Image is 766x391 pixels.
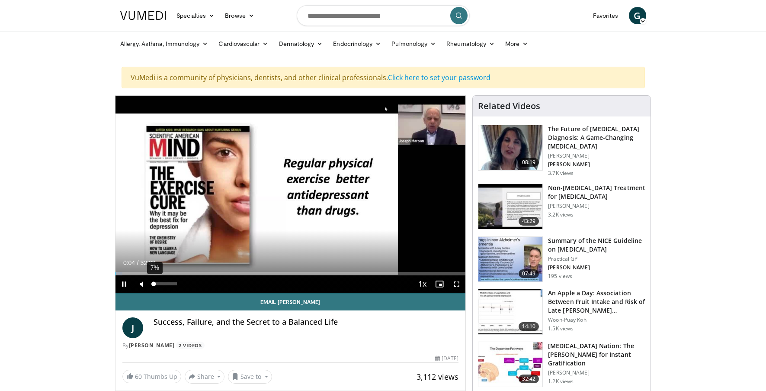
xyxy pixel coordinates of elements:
[629,7,646,24] a: G
[478,342,645,388] a: 32:42 [MEDICAL_DATA] Nation: The [PERSON_NAME] for Instant Gratification [PERSON_NAME] 1.2K views
[435,355,458,362] div: [DATE]
[548,378,574,385] p: 1.2K views
[519,217,539,226] span: 43:29
[548,211,574,218] p: 3.2K views
[129,342,175,349] a: [PERSON_NAME]
[548,203,645,210] p: [PERSON_NAME]
[133,275,150,293] button: Mute
[171,7,220,24] a: Specialties
[185,370,225,384] button: Share
[413,275,431,293] button: Playback Rate
[328,35,386,52] a: Endocrinology
[548,152,645,159] p: [PERSON_NAME]
[135,372,142,381] span: 60
[152,282,177,285] div: Volume Level
[122,67,645,88] div: VuMedi is a community of physicians, dentists, and other clinical professionals.
[548,255,645,262] p: Practical GP
[548,289,645,315] h3: An Apple a Day: Association Between Fruit Intake and Risk of Late [PERSON_NAME]…
[548,236,645,254] h3: Summary of the NICE Guideline on [MEDICAL_DATA]
[115,96,466,293] video-js: Video Player
[228,370,272,384] button: Save to
[478,342,542,387] img: 8c144ef5-ad01-46b8-bbf2-304ffe1f6934.150x105_q85_crop-smart_upscale.jpg
[548,161,645,168] p: [PERSON_NAME]
[478,125,645,177] a: 08:19 The Future of [MEDICAL_DATA] Diagnosis: A Game-Changing [MEDICAL_DATA] [PERSON_NAME] [PERSO...
[478,184,542,229] img: eb9441ca-a77b-433d-ba99-36af7bbe84ad.150x105_q85_crop-smart_upscale.jpg
[548,264,645,271] p: [PERSON_NAME]
[478,236,645,282] a: 07:49 Summary of the NICE Guideline on [MEDICAL_DATA] Practical GP [PERSON_NAME] 195 views
[548,325,574,332] p: 1.5K views
[140,259,155,266] span: 32:33
[115,272,466,275] div: Progress Bar
[548,273,572,280] p: 195 views
[478,289,645,335] a: 14:10 An Apple a Day: Association Between Fruit Intake and Risk of Late [PERSON_NAME]… Woon-Puay ...
[548,170,574,177] p: 3.7K views
[478,101,540,111] h4: Related Videos
[548,125,645,151] h3: The Future of [MEDICAL_DATA] Diagnosis: A Game-Changing [MEDICAL_DATA]
[176,342,205,349] a: 2 Videos
[297,5,470,26] input: Search topics, interventions
[122,370,181,383] a: 60 Thumbs Up
[388,73,490,82] a: Click here to set your password
[519,158,539,167] span: 08:19
[122,317,143,338] a: J
[220,7,260,24] a: Browse
[478,125,542,170] img: 5773f076-af47-4b25-9313-17a31d41bb95.150x105_q85_crop-smart_upscale.jpg
[154,317,459,327] h4: Success, Failure, and the Secret to a Balanced Life
[386,35,441,52] a: Pulmonology
[441,35,500,52] a: Rheumatology
[478,237,542,282] img: 8e949c61-8397-4eef-823a-95680e5d1ed1.150x105_q85_crop-smart_upscale.jpg
[588,7,624,24] a: Favorites
[115,275,133,293] button: Pause
[548,317,645,323] p: Woon-Puay Koh
[122,342,459,349] div: By
[431,275,448,293] button: Enable picture-in-picture mode
[120,11,166,20] img: VuMedi Logo
[519,375,539,383] span: 32:42
[548,342,645,368] h3: [MEDICAL_DATA] Nation: The [PERSON_NAME] for Instant Gratification
[500,35,533,52] a: More
[274,35,328,52] a: Dermatology
[548,184,645,201] h3: Non-[MEDICAL_DATA] Treatment for [MEDICAL_DATA]
[213,35,273,52] a: Cardiovascular
[115,293,466,310] a: Email [PERSON_NAME]
[519,322,539,331] span: 14:10
[137,259,139,266] span: /
[519,269,539,278] span: 07:49
[548,369,645,376] p: [PERSON_NAME]
[448,275,465,293] button: Fullscreen
[123,259,135,266] span: 0:04
[417,372,458,382] span: 3,112 views
[478,184,645,229] a: 43:29 Non-[MEDICAL_DATA] Treatment for [MEDICAL_DATA] [PERSON_NAME] 3.2K views
[115,35,214,52] a: Allergy, Asthma, Immunology
[478,289,542,334] img: 0fb96a29-ee07-42a6-afe7-0422f9702c53.150x105_q85_crop-smart_upscale.jpg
